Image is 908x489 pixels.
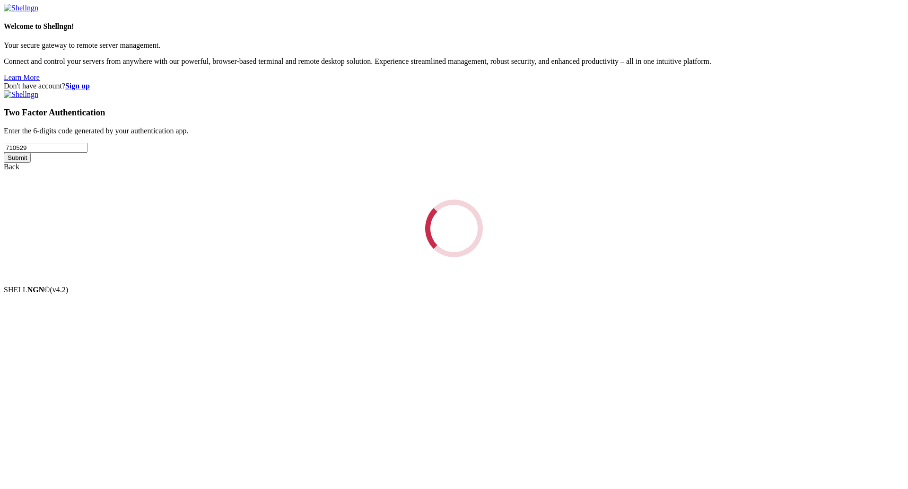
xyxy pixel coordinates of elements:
input: Submit [4,153,31,163]
img: Shellngn [4,4,38,12]
p: Your secure gateway to remote server management. [4,41,904,50]
p: Enter the 6-digits code generated by your authentication app. [4,127,904,135]
a: Learn More [4,73,40,81]
span: 4.2.0 [50,286,69,294]
h4: Welcome to Shellngn! [4,22,904,31]
img: Shellngn [4,90,38,99]
span: SHELL © [4,286,68,294]
p: Connect and control your servers from anywhere with our powerful, browser-based terminal and remo... [4,57,904,66]
h3: Two Factor Authentication [4,107,904,118]
div: Don't have account? [4,82,904,90]
a: Sign up [65,82,90,90]
input: Two factor code [4,143,87,153]
div: Loading... [413,188,494,269]
a: Back [4,163,19,171]
b: NGN [27,286,44,294]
